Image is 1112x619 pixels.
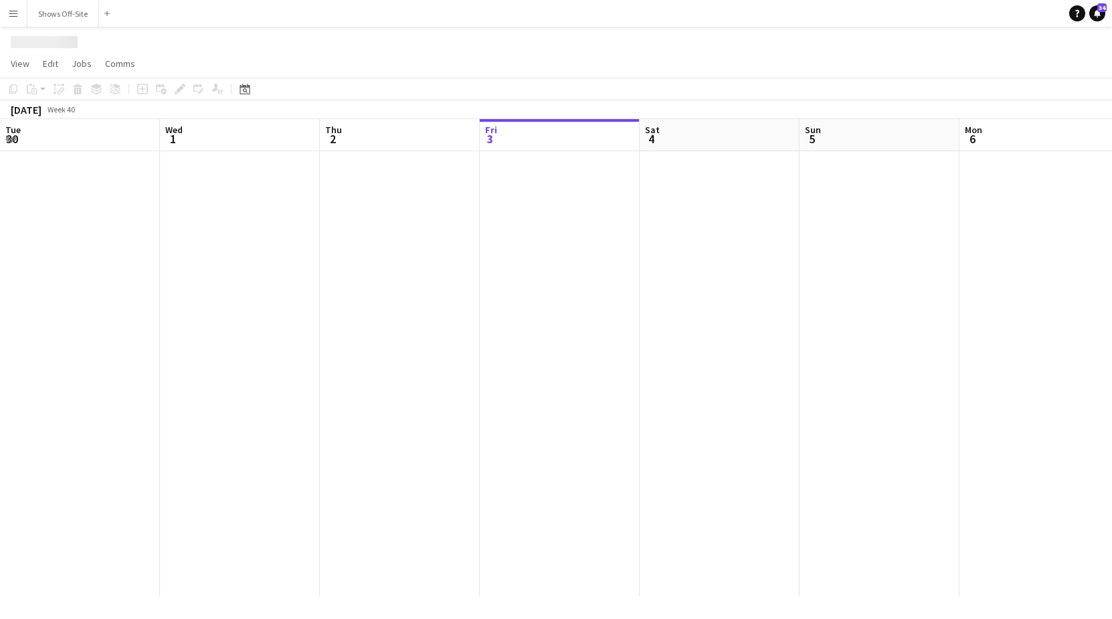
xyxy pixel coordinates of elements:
[643,131,660,147] span: 4
[72,58,92,70] span: Jobs
[963,131,982,147] span: 6
[323,131,342,147] span: 2
[105,58,135,70] span: Comms
[3,131,21,147] span: 30
[645,124,660,136] span: Sat
[325,124,342,136] span: Thu
[100,55,141,72] a: Comms
[37,55,64,72] a: Edit
[43,58,58,70] span: Edit
[165,124,183,136] span: Wed
[5,124,21,136] span: Tue
[11,103,41,116] div: [DATE]
[485,124,497,136] span: Fri
[483,131,497,147] span: 3
[11,58,29,70] span: View
[66,55,97,72] a: Jobs
[965,124,982,136] span: Mon
[1089,5,1105,21] a: 34
[803,131,821,147] span: 5
[27,1,99,27] button: Shows Off-Site
[805,124,821,136] span: Sun
[163,131,183,147] span: 1
[5,55,35,72] a: View
[1097,3,1107,12] span: 34
[44,104,78,114] span: Week 40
